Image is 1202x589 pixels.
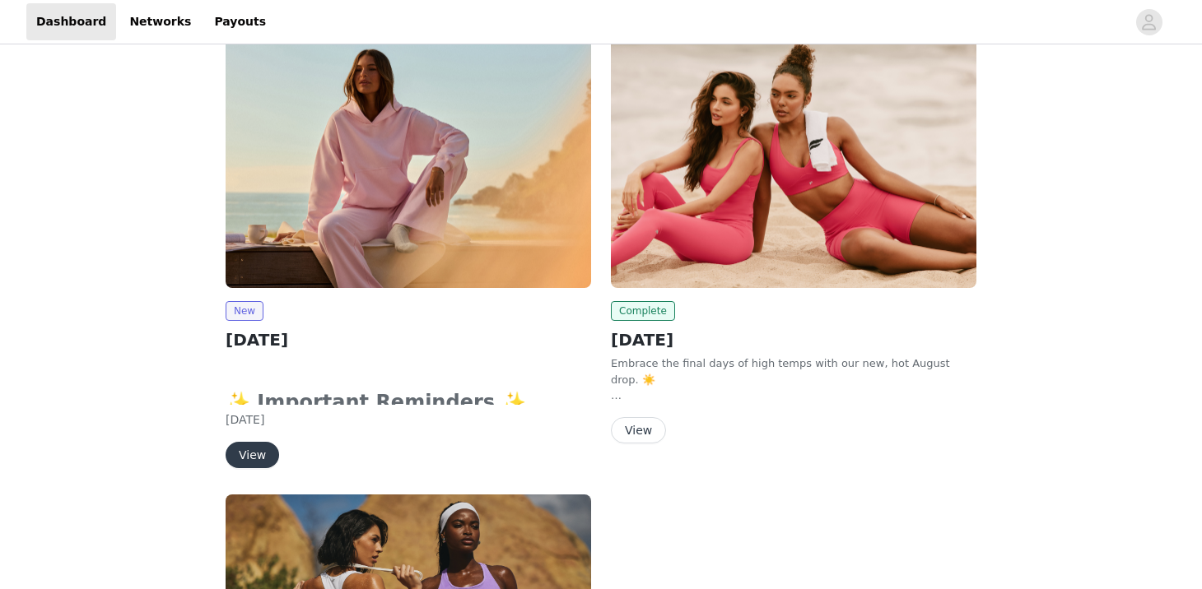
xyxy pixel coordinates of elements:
a: Dashboard [26,3,116,40]
a: Networks [119,3,201,40]
span: Complete [611,301,675,321]
button: View [611,417,666,443]
h2: [DATE] [226,327,591,352]
p: Embrace the final days of high temps with our new, hot August drop. ☀️ [611,355,976,387]
a: View [226,449,279,461]
button: View [226,442,279,468]
img: Fabletics [226,14,591,288]
img: Fabletics [611,14,976,288]
span: New [226,301,263,321]
div: avatar [1141,9,1157,35]
a: Payouts [204,3,276,40]
h2: [DATE] [611,327,976,352]
span: [DATE] [226,413,264,426]
strong: ✨ Important Reminders ✨ [226,391,537,414]
a: View [611,424,666,437]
